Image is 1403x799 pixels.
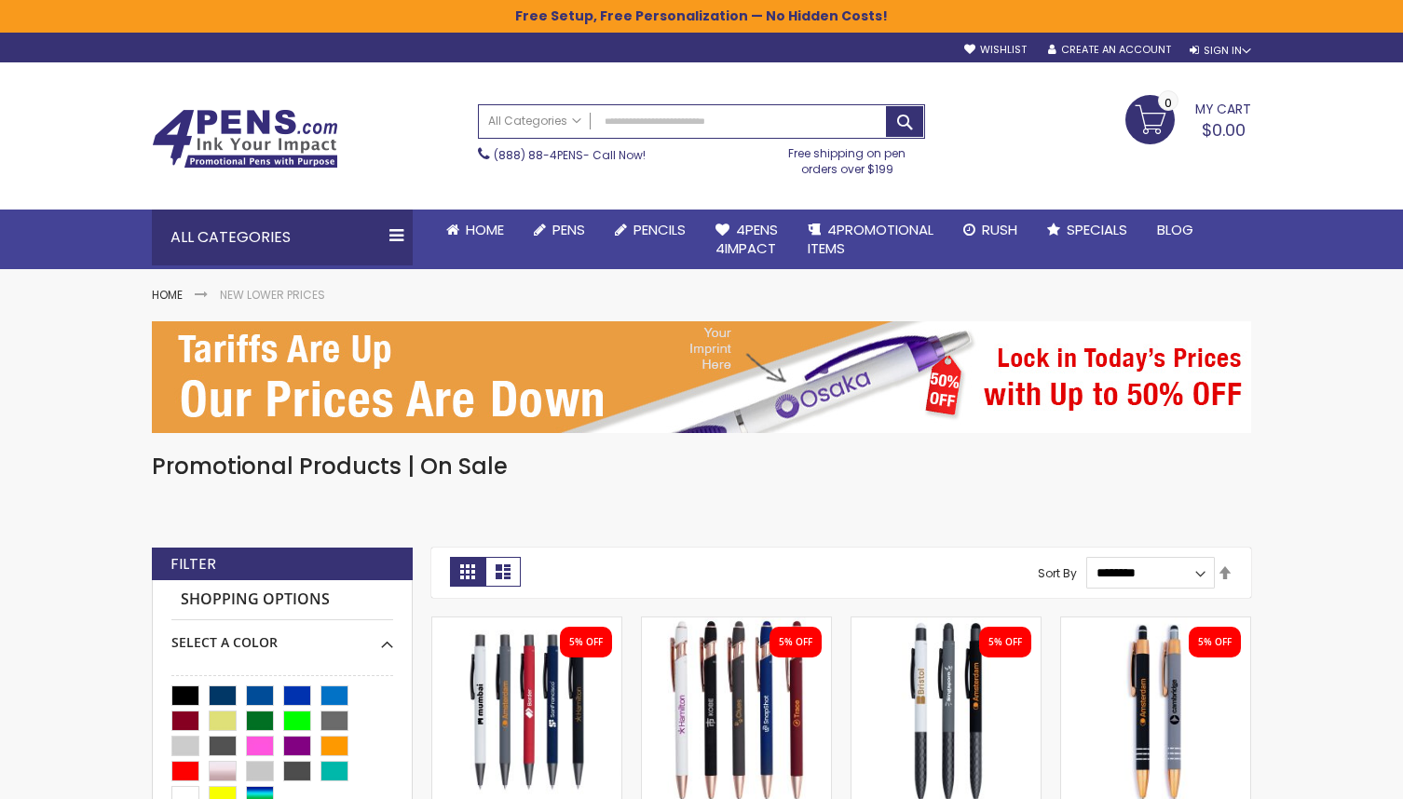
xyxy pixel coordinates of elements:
[171,580,393,620] strong: Shopping Options
[519,210,600,251] a: Pens
[770,139,926,176] div: Free shipping on pen orders over $199
[494,147,646,163] span: - Call Now!
[479,105,591,136] a: All Categories
[793,210,948,270] a: 4PROMOTIONALITEMS
[988,636,1022,649] div: 5% OFF
[1165,94,1172,112] span: 0
[1202,118,1246,142] span: $0.00
[1190,44,1251,58] div: Sign In
[569,636,603,649] div: 5% OFF
[170,554,216,575] strong: Filter
[432,616,621,632] a: Personalized Recycled Fleetwood Satin Soft Touch Gel Click Pen
[633,220,686,239] span: Pencils
[948,210,1032,251] a: Rush
[1125,95,1251,142] a: $0.00 0
[964,43,1027,57] a: Wishlist
[152,210,413,265] div: All Categories
[152,321,1251,433] img: New Lower Prices
[1032,210,1142,251] a: Specials
[466,220,504,239] span: Home
[152,287,183,303] a: Home
[701,210,793,270] a: 4Pens4impact
[808,220,933,258] span: 4PROMOTIONAL ITEMS
[1142,210,1208,251] a: Blog
[552,220,585,239] span: Pens
[171,620,393,652] div: Select A Color
[450,557,485,587] strong: Grid
[1061,616,1250,632] a: Personalized Copper Penny Stylus Satin Soft Touch Click Metal Pen
[220,287,325,303] strong: New Lower Prices
[1198,636,1232,649] div: 5% OFF
[488,114,581,129] span: All Categories
[642,616,831,632] a: Custom Lexi Rose Gold Stylus Soft Touch Recycled Aluminum Pen
[1038,564,1077,580] label: Sort By
[1067,220,1127,239] span: Specials
[851,616,1041,632] a: Custom Recycled Fleetwood Stylus Satin Soft Touch Gel Click Pen
[600,210,701,251] a: Pencils
[982,220,1017,239] span: Rush
[1048,43,1171,57] a: Create an Account
[779,636,812,649] div: 5% OFF
[152,452,1251,481] h1: Promotional Products | On Sale
[431,210,519,251] a: Home
[152,109,338,169] img: 4Pens Custom Pens and Promotional Products
[1157,220,1193,239] span: Blog
[494,147,583,163] a: (888) 88-4PENS
[715,220,778,258] span: 4Pens 4impact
